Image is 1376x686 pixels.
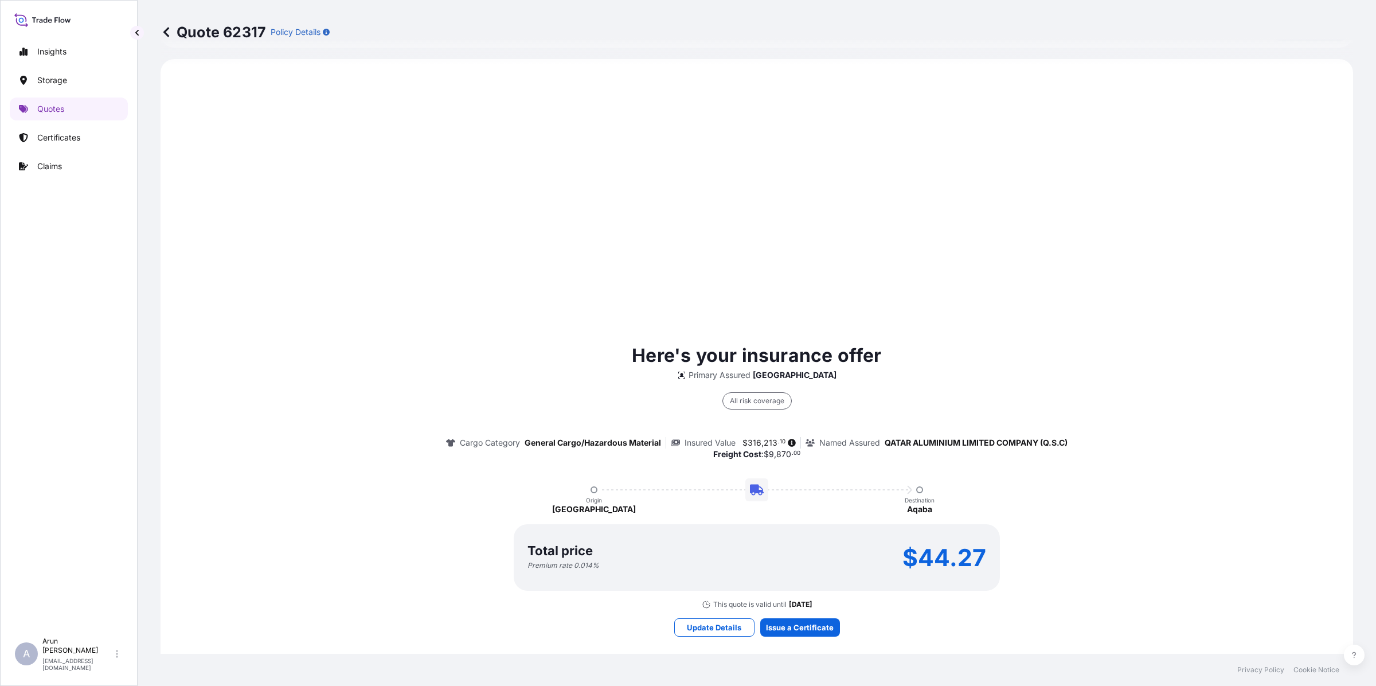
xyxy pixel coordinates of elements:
[776,450,791,458] span: 870
[789,600,812,609] p: [DATE]
[525,437,661,449] p: General Cargo/Hazardous Material
[761,439,764,447] span: ,
[632,342,881,369] p: Here's your insurance offer
[907,504,932,515] p: Aqaba
[774,450,776,458] span: ,
[10,69,128,92] a: Storage
[37,161,62,172] p: Claims
[527,545,593,556] p: Total price
[778,440,780,444] span: .
[902,548,986,567] p: $44.27
[753,369,836,381] p: [GEOGRAPHIC_DATA]
[766,622,834,633] p: Issue a Certificate
[552,504,636,515] p: [GEOGRAPHIC_DATA]
[722,392,792,410] div: All risk coverage
[586,497,602,504] p: Origin
[885,437,1068,449] p: QATAR ALUMINIUM LIMITED COMPANY (Q.S.C)
[769,450,774,458] span: 9
[10,126,128,149] a: Certificates
[460,437,520,449] p: Cargo Category
[748,439,761,447] span: 316
[271,26,320,38] p: Policy Details
[764,450,769,458] span: $
[780,440,785,444] span: 10
[10,98,128,120] a: Quotes
[760,618,840,637] button: Issue a Certificate
[713,600,787,609] p: This quote is valid until
[819,437,880,449] p: Named Assured
[23,648,30,660] span: A
[685,437,736,449] p: Insured Value
[37,132,80,143] p: Certificates
[37,103,64,115] p: Quotes
[713,449,761,459] b: Freight Cost
[37,46,67,57] p: Insights
[792,451,793,455] span: .
[42,657,114,671] p: [EMAIL_ADDRESS][DOMAIN_NAME]
[527,561,599,570] p: Premium rate 0.014 %
[687,622,741,633] p: Update Details
[161,23,266,41] p: Quote 62317
[10,155,128,178] a: Claims
[742,439,748,447] span: $
[713,449,801,460] p: :
[1293,665,1339,675] a: Cookie Notice
[37,75,67,86] p: Storage
[905,497,935,504] p: Destination
[689,369,750,381] p: Primary Assured
[674,618,755,637] button: Update Details
[10,40,128,63] a: Insights
[764,439,777,447] span: 213
[793,451,800,455] span: 00
[42,637,114,655] p: Arun [PERSON_NAME]
[1237,665,1284,675] a: Privacy Policy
